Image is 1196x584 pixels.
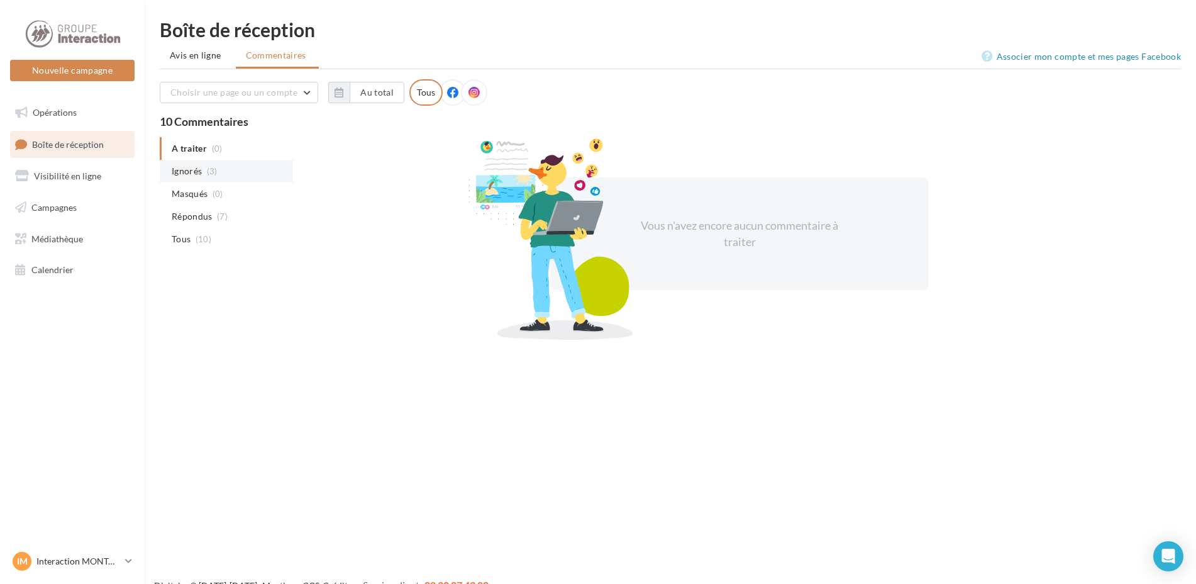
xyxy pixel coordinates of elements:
a: Visibilité en ligne [8,163,137,189]
span: Médiathèque [31,233,83,244]
a: Calendrier [8,257,137,283]
span: Avis en ligne [170,49,221,62]
span: (10) [196,234,211,244]
span: Répondus [172,210,213,223]
a: Médiathèque [8,226,137,252]
span: (0) [213,189,223,199]
a: Associer mon compte et mes pages Facebook [982,49,1181,64]
a: Boîte de réception [8,131,137,158]
span: Campagnes [31,202,77,213]
button: Nouvelle campagne [10,60,135,81]
div: Open Intercom Messenger [1153,541,1183,571]
span: Choisir une page ou un compte [170,87,297,98]
span: Visibilité en ligne [34,171,101,181]
button: Choisir une page ou un compte [160,82,318,103]
div: Vous n'avez encore aucun commentaire à traiter [631,218,848,250]
button: Au total [350,82,404,103]
span: Calendrier [31,264,74,275]
a: Campagnes [8,194,137,221]
a: Opérations [8,99,137,126]
a: IM Interaction MONTAIGU [10,549,135,573]
span: Opérations [33,107,77,118]
div: Boîte de réception [160,20,1181,39]
span: (3) [207,166,218,176]
span: (7) [217,211,228,222]
div: 10 Commentaires [160,116,1181,127]
span: IM [17,555,28,568]
div: Tous [409,79,443,106]
span: Tous [172,233,191,245]
span: Masqués [172,188,208,200]
span: Ignorés [172,165,202,177]
button: Au total [328,82,404,103]
span: Boîte de réception [32,138,104,149]
p: Interaction MONTAIGU [36,555,120,568]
